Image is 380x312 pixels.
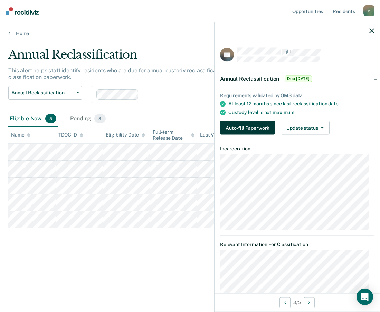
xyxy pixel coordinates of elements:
span: 3 [94,114,105,123]
div: v [363,5,374,16]
a: Home [8,30,372,37]
div: Full-term Release Date [153,129,194,141]
div: Eligible Now [8,111,58,127]
div: Name [11,132,30,138]
div: At least 12 months since last reclassification [228,101,374,107]
div: Eligibility Date [106,132,145,138]
span: 5 [45,114,56,123]
div: Annual ReclassificationDue [DATE] [215,68,380,90]
div: Requirements validated by OMS data [220,92,374,98]
button: Next Opportunity [304,297,315,308]
span: Annual Reclassification [11,90,74,96]
div: Last Viewed [200,132,234,138]
div: 3 / 5 [215,293,380,311]
button: Auto-fill Paperwork [220,121,275,135]
span: maximum [273,110,294,115]
dt: Incarceration [220,146,374,152]
img: Recidiviz [6,7,39,15]
button: Update status [281,121,329,135]
a: Navigate to form link [220,121,278,135]
div: TDOC ID [58,132,83,138]
div: Annual Reclassification [8,48,350,67]
p: This alert helps staff identify residents who are due for annual custody reclassification and dir... [8,67,335,80]
div: Open Intercom Messenger [357,289,373,305]
span: Due [DATE] [285,75,312,82]
div: Custody level is not [228,110,374,115]
div: Pending [69,111,107,127]
dt: Relevant Information For Classification [220,242,374,248]
button: Previous Opportunity [279,297,291,308]
span: Annual Reclassification [220,75,279,82]
span: date [328,101,338,107]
